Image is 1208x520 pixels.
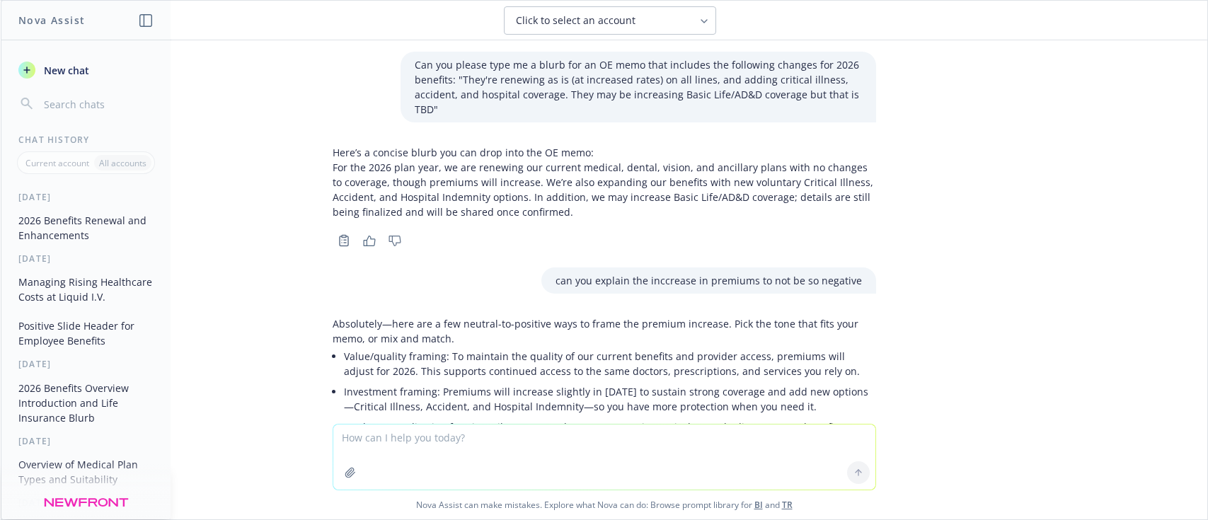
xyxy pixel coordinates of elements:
[41,63,89,78] span: New chat
[13,314,159,352] button: Positive Slide Header for Employee Benefits
[504,6,716,35] button: Click to select an account
[6,490,1202,519] span: Nova Assist can make mistakes. Explore what Nova can do: Browse prompt library for and
[18,13,85,28] h1: Nova Assist
[13,57,159,83] button: New chat
[1,191,171,203] div: [DATE]
[344,349,876,379] p: Value/quality framing: To maintain the quality of our current benefits and provider access, premi...
[99,157,146,169] p: All accounts
[13,453,159,491] button: Overview of Medical Plan Types and Suitability
[333,316,876,346] p: Absolutely—here are a few neutral-to-positive ways to frame the premium increase. Pick the tone t...
[1,435,171,447] div: [DATE]
[1,134,171,146] div: Chat History
[1,358,171,370] div: [DATE]
[1,253,171,265] div: [DATE]
[344,420,876,464] p: Market/normalization framing: Like many employers, we’re seeing typical annual adjustments to ben...
[415,57,862,117] p: Can you please type me a blurb for an OE memo that includes the following changes for 2026 benefi...
[13,270,159,308] button: Managing Rising Healthcare Costs at Liquid I.V.
[754,499,763,511] a: BI
[516,13,635,28] span: Click to select an account
[338,234,350,247] svg: Copy to clipboard
[25,157,89,169] p: Current account
[556,273,862,288] p: can you explain the inccrease in premiums to not be so negative
[13,376,159,429] button: 2026 Benefits Overview Introduction and Life Insurance Blurb
[782,499,793,511] a: TR
[13,209,159,247] button: 2026 Benefits Renewal and Enhancements
[41,94,154,114] input: Search chats
[1,497,171,509] div: [DATE]
[344,384,876,414] p: Investment framing: Premiums will increase slightly in [DATE] to sustain strong coverage and add ...
[333,145,876,160] p: Here’s a concise blurb you can drop into the OE memo:
[384,231,406,250] button: Thumbs down
[333,160,876,219] p: For the 2026 plan year, we are renewing our current medical, dental, vision, and ancillary plans ...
